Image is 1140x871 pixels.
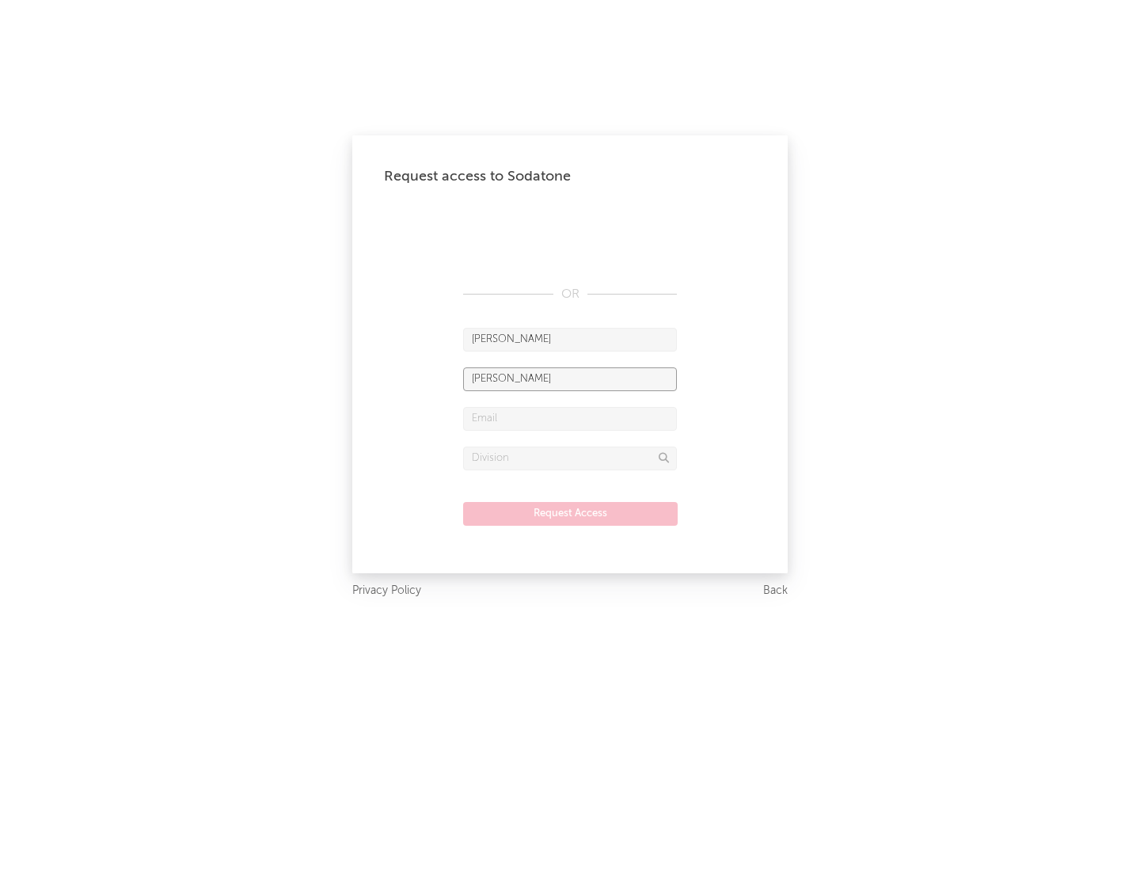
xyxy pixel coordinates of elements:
[763,581,788,601] a: Back
[463,447,677,470] input: Division
[463,328,677,352] input: First Name
[463,367,677,391] input: Last Name
[463,407,677,431] input: Email
[352,581,421,601] a: Privacy Policy
[463,502,678,526] button: Request Access
[463,285,677,304] div: OR
[384,167,756,186] div: Request access to Sodatone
